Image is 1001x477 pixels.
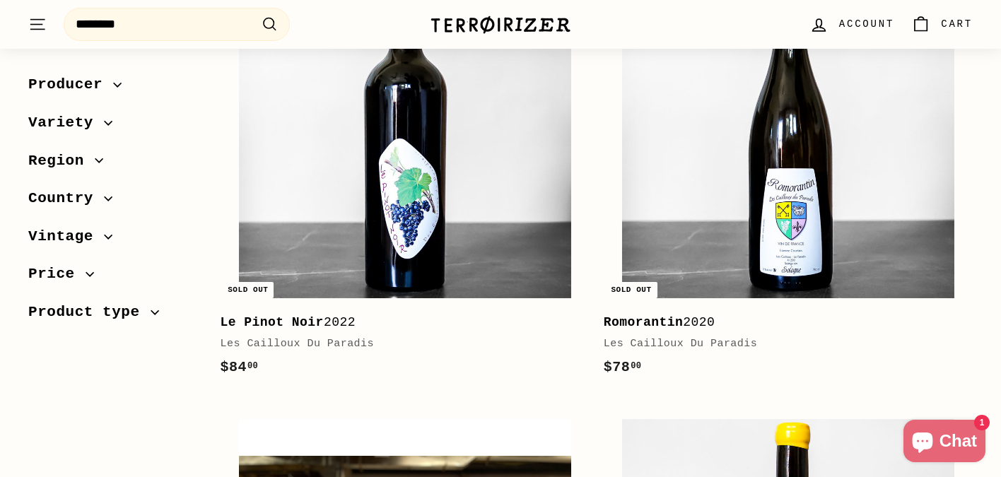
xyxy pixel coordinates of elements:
button: Product type [28,297,198,335]
div: 2020 [604,312,959,333]
span: Producer [28,73,113,97]
span: Region [28,148,95,172]
span: Vintage [28,224,104,248]
span: Variety [28,111,104,135]
b: Le Pinot Noir [221,315,324,329]
sup: 00 [247,361,258,371]
span: $78 [604,359,642,375]
span: Country [28,187,104,211]
div: Les Cailloux Du Paradis [221,336,575,353]
div: Sold out [605,282,657,298]
div: Sold out [222,282,274,298]
span: Cart [941,16,973,32]
a: Account [801,4,903,45]
span: Product type [28,300,151,324]
span: $84 [221,359,259,375]
button: Region [28,145,198,183]
button: Vintage [28,220,198,259]
button: Price [28,259,198,297]
div: Les Cailloux Du Paradis [604,336,959,353]
span: Account [839,16,894,32]
span: Price [28,262,86,286]
a: Cart [903,4,981,45]
button: Variety [28,107,198,146]
div: 2022 [221,312,575,333]
b: Romorantin [604,315,684,329]
inbox-online-store-chat: Shopify online store chat [899,420,990,466]
button: Country [28,183,198,221]
sup: 00 [631,361,641,371]
button: Producer [28,69,198,107]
